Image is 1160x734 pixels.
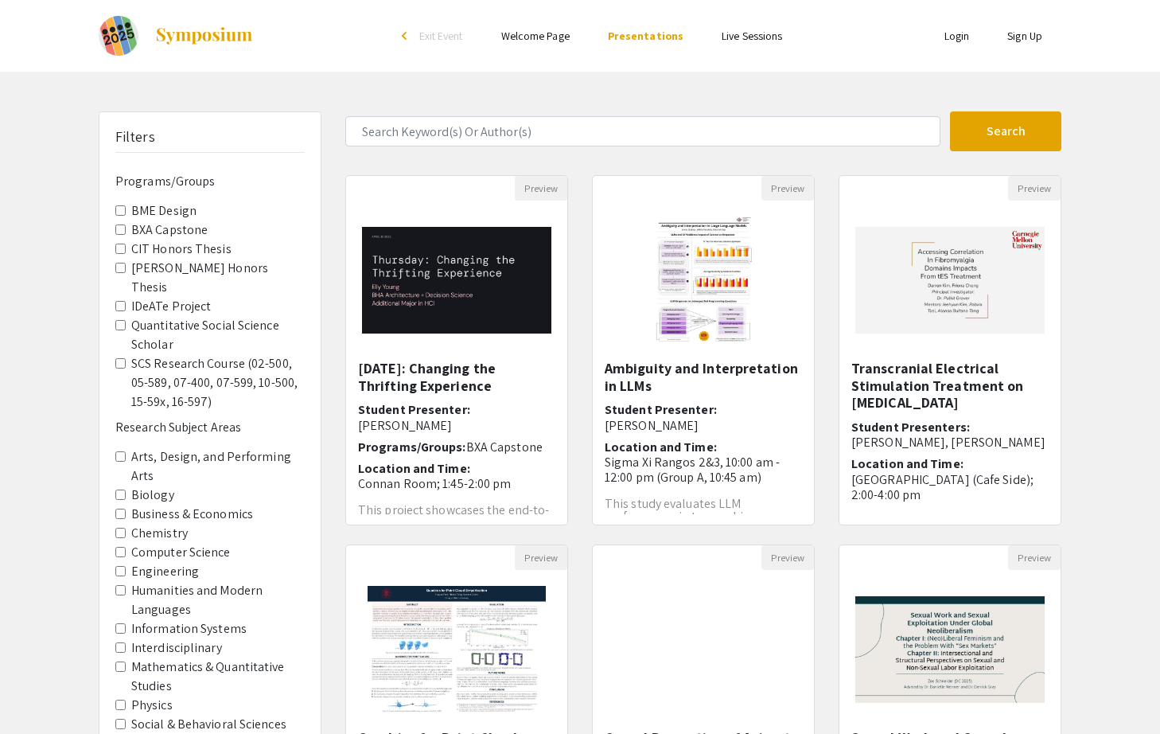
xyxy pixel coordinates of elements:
[346,211,567,349] img: <p>Thursday: Changing the Thrifting Experience</p>
[515,545,567,570] button: Preview
[839,211,1061,349] img: <p>Transcranial Electrical Stimulation Treatment on Fibromyalgia</p>
[851,455,963,472] span: Location and Time:
[515,176,567,201] button: Preview
[851,472,1049,502] p: [GEOGRAPHIC_DATA] (Cafe Side); 2:00-4:00 pm
[115,174,305,189] h6: Programs/Groups
[131,696,173,715] label: Physics
[131,581,305,619] label: Humanities and Modern Languages
[131,658,305,696] label: Mathematics & Quantitative Studies
[839,175,1061,525] div: Open Presentation <p>Transcranial Electrical Stimulation Treatment on Fibromyalgia</p>
[99,16,138,56] img: Meeting of the Minds 2025 Pittsburgh
[1008,176,1061,201] button: Preview
[605,417,699,434] span: [PERSON_NAME]
[402,31,411,41] div: arrow_back_ios
[1008,545,1061,570] button: Preview
[419,29,463,43] span: Exit Event
[605,439,717,455] span: Location and Time:
[154,26,254,45] img: Symposium by ForagerOne
[115,128,155,146] h5: Filters
[839,580,1061,719] img: <p>Sexual Work and Sexual Exploitation Under Global Neoliberalism</p>
[950,111,1061,151] button: Search
[131,201,197,221] label: BME Design
[944,29,970,43] a: Login
[605,498,802,561] p: This study evaluates LLM performance in two ambiguous scenarios: underspecified (programming) que...
[131,562,199,581] label: Engineering
[761,545,814,570] button: Preview
[605,402,802,432] h6: Student Presenter:
[722,29,782,43] a: Live Sessions
[608,29,683,43] a: Presentations
[12,662,68,722] iframe: Chat
[99,16,254,56] a: Meeting of the Minds 2025 Pittsburgh
[605,455,802,485] p: Sigma Xi Rangos 2&3, 10:00 am - 12:00 pm (Group A, 10:45 am)
[638,201,768,360] img: <p>Ambiguity and Interpretation in LLMs</p>
[131,619,247,638] label: Information Systems
[131,505,253,524] label: Business & Economics
[851,434,1045,451] span: [PERSON_NAME], [PERSON_NAME]
[131,486,174,505] label: Biology
[352,570,562,729] img: <p>Quadrics for Point Cloud Simplification</p>
[131,543,231,562] label: Computer Science
[131,715,286,734] label: Social & Behavioral Sciences
[358,504,555,555] p: This project showcases the end-to-end design of [DATE], a mobile thrift app created to reimagine ...
[345,116,940,146] input: Search Keyword(s) Or Author(s)
[131,221,208,240] label: BXA Capstone
[131,297,211,316] label: IDeATe Project
[592,175,815,525] div: Open Presentation <p>Ambiguity and Interpretation in LLMs</p>
[358,402,555,432] h6: Student Presenter:
[131,316,305,354] label: Quantitative Social Science Scholar
[131,638,222,658] label: Interdisciplinary
[358,460,470,477] span: Location and Time:
[761,176,814,201] button: Preview
[131,259,305,297] label: [PERSON_NAME] Honors Thesis
[131,524,188,543] label: Chemistry
[638,570,769,729] img: <p>Causal Perception of Animate Surface Features in 9- and 13-Month-Old Infants</p>
[131,240,232,259] label: CIT Honors Thesis
[345,175,568,525] div: Open Presentation <p>Thursday: Changing the Thrifting Experience</p>
[851,360,1049,412] h5: Transcranial Electrical Stimulation Treatment on [MEDICAL_DATA]
[115,420,305,435] h6: Research Subject Areas
[358,417,452,434] span: [PERSON_NAME]
[605,360,802,394] h5: Ambiguity and Interpretation in LLMs
[1007,29,1042,43] a: Sign Up
[358,360,555,394] h5: [DATE]: Changing the Thrifting Experience
[358,439,466,455] span: Programs/Groups:
[358,476,555,491] p: Connan Room; 1:45-2:00 pm
[131,447,305,486] label: Arts, Design, and Performing Arts
[851,420,1049,450] h6: Student Presenters:
[131,354,305,412] label: SCS Research Course (02-500, 05-589, 07-400, 07-599, 10-500, 15-59x, 16-597)
[466,439,543,455] span: BXA Capstone
[501,29,570,43] a: Welcome Page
